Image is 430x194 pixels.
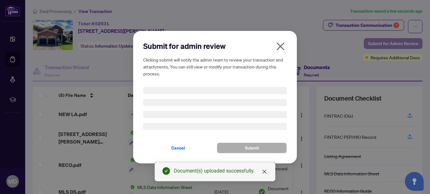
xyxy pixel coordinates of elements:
[275,41,286,51] span: close
[143,41,287,51] h2: Submit for admin review
[162,167,170,175] span: check-circle
[217,143,287,153] button: Submit
[171,143,185,153] span: Cancel
[262,169,267,174] span: close
[261,168,268,175] a: Close
[174,167,268,175] div: Document(s) uploaded successfully.
[405,172,424,191] button: Open asap
[143,143,213,153] button: Cancel
[143,56,287,77] h5: Clicking submit will notify the admin team to review your transaction and attachments. You can st...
